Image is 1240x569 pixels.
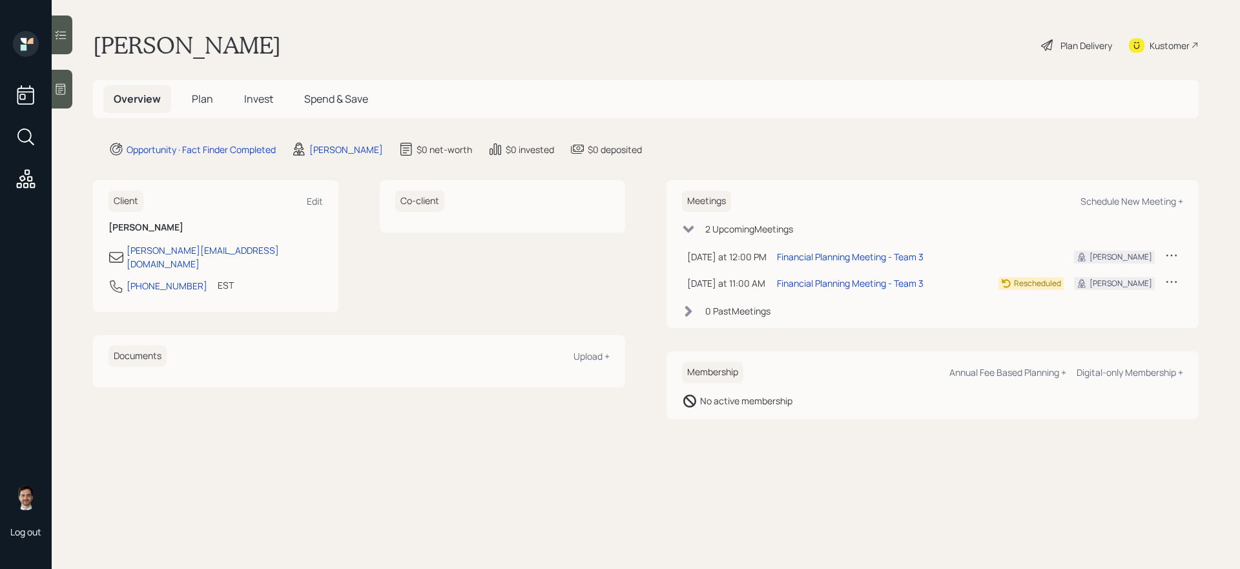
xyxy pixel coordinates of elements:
[127,243,323,271] div: [PERSON_NAME][EMAIL_ADDRESS][DOMAIN_NAME]
[192,92,213,106] span: Plan
[108,191,143,212] h6: Client
[573,350,610,362] div: Upload +
[1090,278,1152,289] div: [PERSON_NAME]
[777,276,924,290] div: Financial Planning Meeting - Team 3
[13,484,39,510] img: jonah-coleman-headshot.png
[10,526,41,538] div: Log out
[1090,251,1152,263] div: [PERSON_NAME]
[506,143,554,156] div: $0 invested
[682,362,743,383] h6: Membership
[244,92,273,106] span: Invest
[417,143,472,156] div: $0 net-worth
[108,222,323,233] h6: [PERSON_NAME]
[395,191,444,212] h6: Co-client
[687,276,767,290] div: [DATE] at 11:00 AM
[309,143,383,156] div: [PERSON_NAME]
[682,191,731,212] h6: Meetings
[127,279,207,293] div: [PHONE_NUMBER]
[304,92,368,106] span: Spend & Save
[108,346,167,367] h6: Documents
[127,143,276,156] div: Opportunity · Fact Finder Completed
[218,278,234,292] div: EST
[1060,39,1112,52] div: Plan Delivery
[1080,195,1183,207] div: Schedule New Meeting +
[1077,366,1183,378] div: Digital-only Membership +
[307,195,323,207] div: Edit
[114,92,161,106] span: Overview
[93,31,281,59] h1: [PERSON_NAME]
[1014,278,1061,289] div: Rescheduled
[705,222,793,236] div: 2 Upcoming Meeting s
[1150,39,1190,52] div: Kustomer
[700,394,792,408] div: No active membership
[949,366,1066,378] div: Annual Fee Based Planning +
[705,304,770,318] div: 0 Past Meeting s
[687,250,767,264] div: [DATE] at 12:00 PM
[777,250,924,264] div: Financial Planning Meeting - Team 3
[588,143,642,156] div: $0 deposited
